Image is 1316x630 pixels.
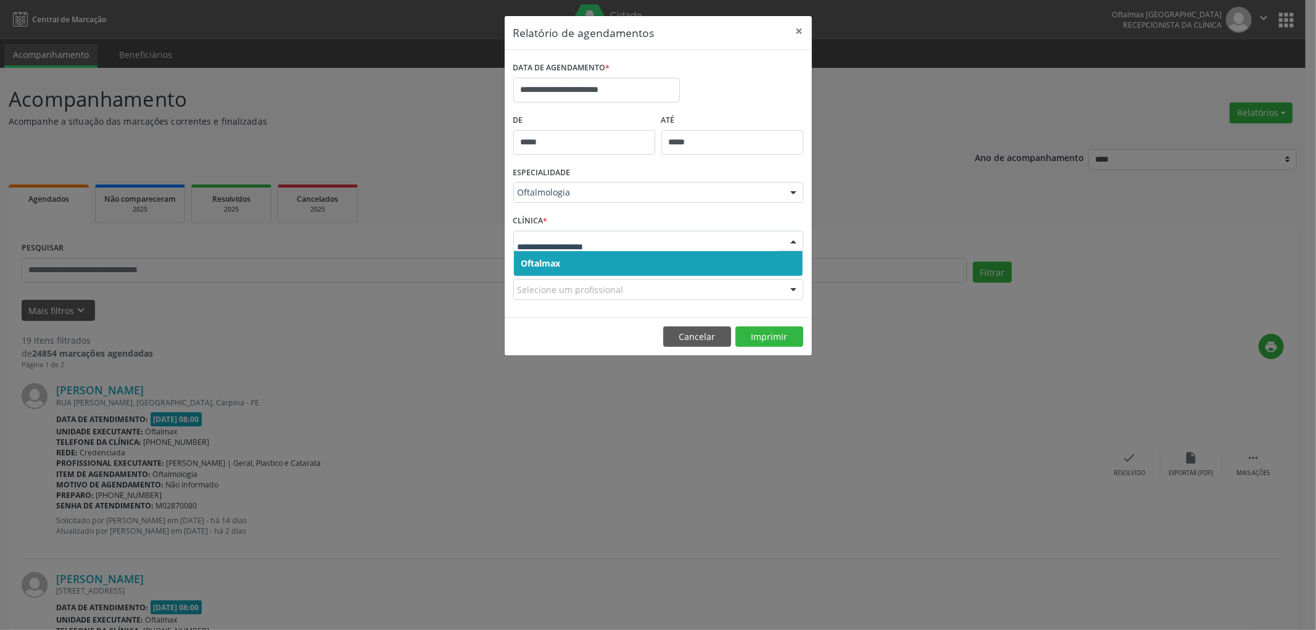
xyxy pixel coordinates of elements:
span: Oftalmologia [518,186,778,199]
h5: Relatório de agendamentos [513,25,655,41]
label: De [513,111,655,130]
label: ESPECIALIDADE [513,164,571,183]
span: Selecione um profissional [518,283,624,296]
label: DATA DE AGENDAMENTO [513,59,610,78]
button: Imprimir [735,326,803,347]
label: ATÉ [661,111,803,130]
label: CLÍNICA [513,212,548,231]
button: Close [787,16,812,46]
button: Cancelar [663,326,731,347]
span: Oftalmax [521,257,561,269]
